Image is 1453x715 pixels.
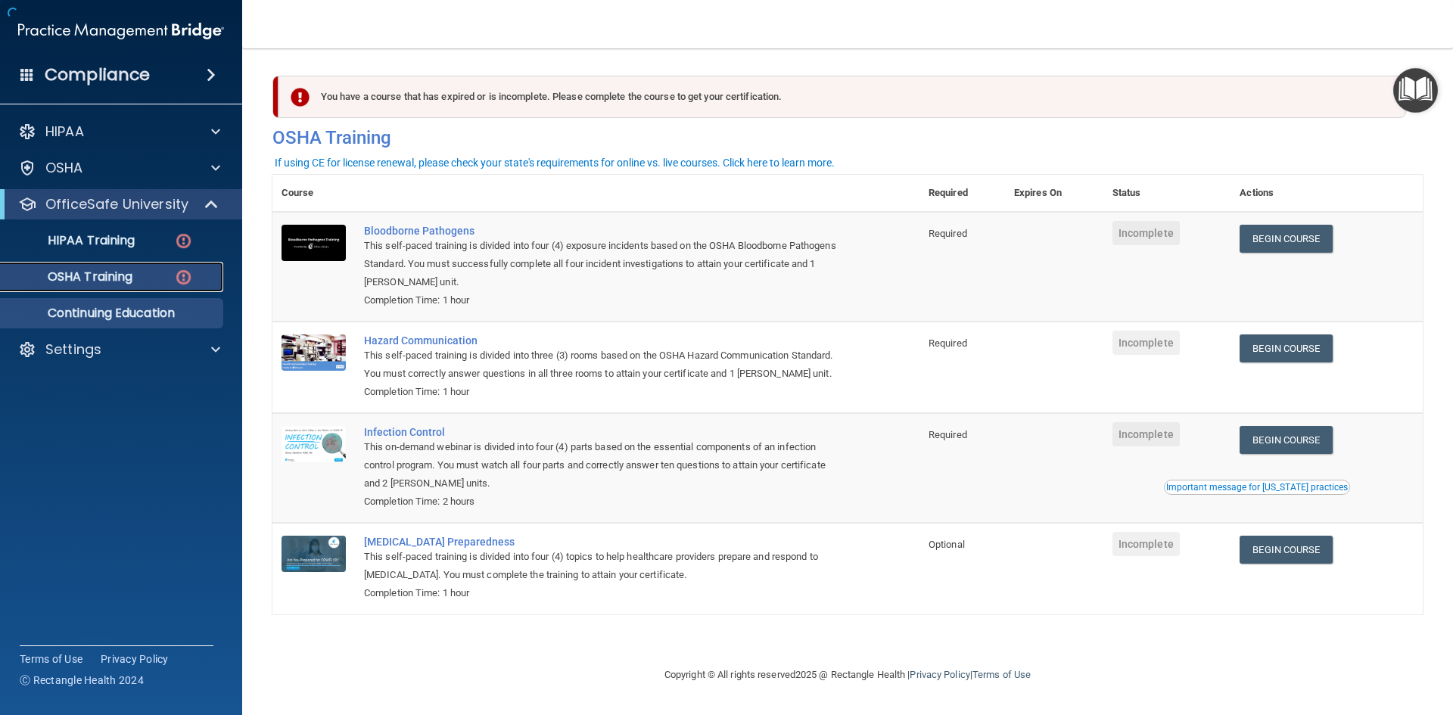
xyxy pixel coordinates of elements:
span: Incomplete [1112,532,1180,556]
div: You have a course that has expired or is incomplete. Please complete the course to get your certi... [278,76,1406,118]
span: Required [929,337,967,349]
a: Terms of Use [20,651,82,667]
img: danger-circle.6113f641.png [174,232,193,250]
button: If using CE for license renewal, please check your state's requirements for online vs. live cours... [272,155,837,170]
h4: Compliance [45,64,150,85]
div: This self-paced training is divided into four (4) exposure incidents based on the OSHA Bloodborne... [364,237,844,291]
a: Terms of Use [972,669,1031,680]
img: exclamation-circle-solid-danger.72ef9ffc.png [291,88,310,107]
a: Begin Course [1240,536,1332,564]
a: Hazard Communication [364,334,844,347]
th: Expires On [1005,175,1103,212]
th: Status [1103,175,1231,212]
img: PMB logo [18,16,224,46]
div: This self-paced training is divided into three (3) rooms based on the OSHA Hazard Communication S... [364,347,844,383]
p: Continuing Education [10,306,216,321]
p: OSHA Training [10,269,132,284]
a: Infection Control [364,426,844,438]
h4: OSHA Training [272,127,1423,148]
div: If using CE for license renewal, please check your state's requirements for online vs. live cours... [275,157,835,168]
a: Settings [18,340,220,359]
th: Course [272,175,355,212]
a: Privacy Policy [101,651,169,667]
div: This on-demand webinar is divided into four (4) parts based on the essential components of an inf... [364,438,844,493]
th: Required [919,175,1005,212]
a: [MEDICAL_DATA] Preparedness [364,536,844,548]
a: OSHA [18,159,220,177]
p: HIPAA [45,123,84,141]
span: Incomplete [1112,331,1180,355]
div: Completion Time: 1 hour [364,383,844,401]
div: Copyright © All rights reserved 2025 @ Rectangle Health | | [571,651,1124,699]
p: HIPAA Training [10,233,135,248]
div: This self-paced training is divided into four (4) topics to help healthcare providers prepare and... [364,548,844,584]
div: Completion Time: 1 hour [364,584,844,602]
span: Required [929,228,967,239]
a: Begin Course [1240,225,1332,253]
th: Actions [1231,175,1423,212]
img: danger-circle.6113f641.png [174,268,193,287]
button: Read this if you are a dental practitioner in the state of CA [1164,480,1350,495]
div: Completion Time: 2 hours [364,493,844,511]
a: Bloodborne Pathogens [364,225,844,237]
a: Privacy Policy [910,669,969,680]
span: Incomplete [1112,422,1180,446]
a: Begin Course [1240,426,1332,454]
button: Open Resource Center [1393,68,1438,113]
div: Completion Time: 1 hour [364,291,844,309]
div: Important message for [US_STATE] practices [1166,483,1348,492]
a: Begin Course [1240,334,1332,362]
a: HIPAA [18,123,220,141]
p: OSHA [45,159,83,177]
span: Incomplete [1112,221,1180,245]
p: OfficeSafe University [45,195,188,213]
span: Optional [929,539,965,550]
p: Settings [45,340,101,359]
a: OfficeSafe University [18,195,219,213]
span: Ⓒ Rectangle Health 2024 [20,673,144,688]
span: Required [929,429,967,440]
